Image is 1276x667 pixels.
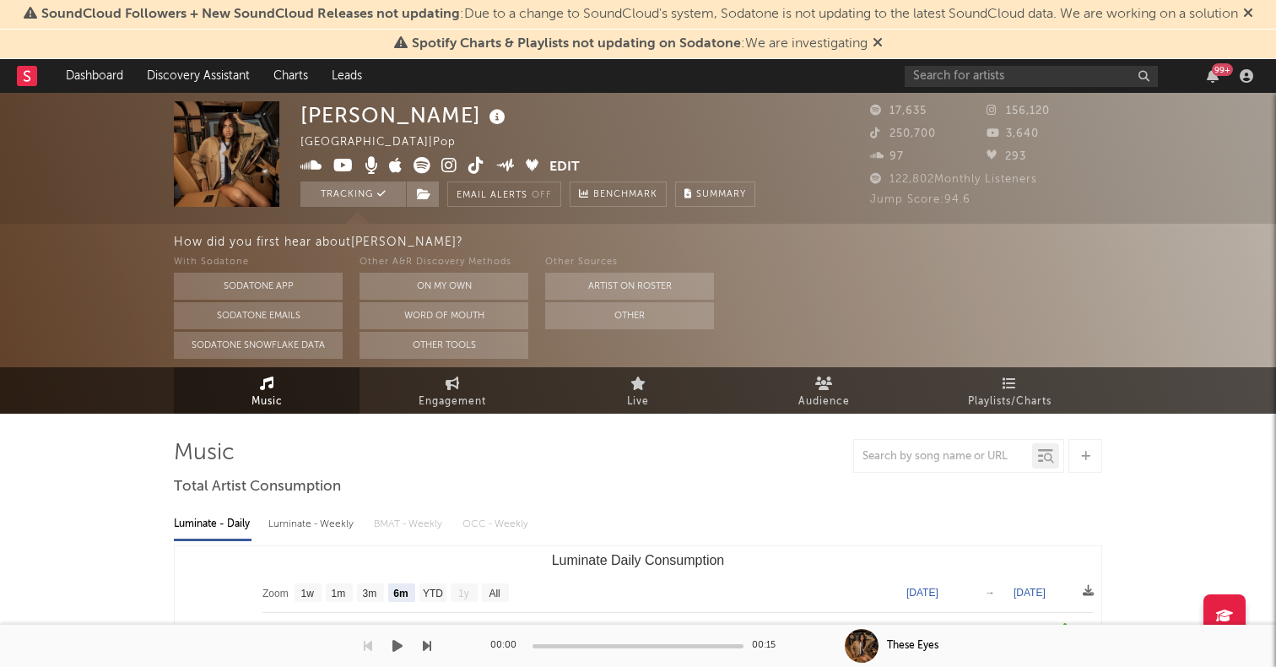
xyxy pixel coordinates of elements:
[731,367,916,414] a: Audience
[393,588,408,599] text: 6m
[41,8,1238,21] span: : Due to a change to SoundCloud's system, Sodatone is not updating to the latest SoundCloud data....
[419,392,486,412] span: Engagement
[545,367,731,414] a: Live
[174,232,1276,252] div: How did you first hear about [PERSON_NAME] ?
[1207,69,1219,83] button: 99+
[870,151,904,162] span: 97
[332,588,346,599] text: 1m
[987,151,1026,162] span: 293
[985,587,995,599] text: →
[320,59,374,93] a: Leads
[545,302,714,329] button: Other
[752,636,786,656] div: 00:15
[360,332,528,359] button: Other Tools
[968,392,1052,412] span: Playlists/Charts
[627,392,649,412] span: Live
[251,392,283,412] span: Music
[696,190,746,199] span: Summary
[363,588,377,599] text: 3m
[854,450,1032,464] input: Search by song name or URL
[532,191,552,200] em: Off
[174,252,343,273] div: With Sodatone
[174,302,343,329] button: Sodatone Emails
[545,252,714,273] div: Other Sources
[549,157,580,178] button: Edit
[870,194,971,205] span: Jump Score: 94.6
[447,182,561,207] button: Email AlertsOff
[174,367,360,414] a: Music
[360,273,528,300] button: On My Own
[300,133,475,153] div: [GEOGRAPHIC_DATA] | Pop
[905,66,1158,87] input: Search for artists
[360,252,528,273] div: Other A&R Discovery Methods
[300,182,406,207] button: Tracking
[262,588,289,599] text: Zoom
[489,588,500,599] text: All
[570,182,667,207] a: Benchmark
[268,510,357,539] div: Luminate - Weekly
[262,59,320,93] a: Charts
[135,59,262,93] a: Discovery Assistant
[174,510,251,539] div: Luminate - Daily
[552,553,725,567] text: Luminate Daily Consumption
[360,302,528,329] button: Word Of Mouth
[1014,587,1046,599] text: [DATE]
[458,588,469,599] text: 1y
[41,8,460,21] span: SoundCloud Followers + New SoundCloud Releases not updating
[1212,63,1233,76] div: 99 +
[174,273,343,300] button: Sodatone App
[870,106,927,117] span: 17,635
[906,587,938,599] text: [DATE]
[300,101,510,129] div: [PERSON_NAME]
[412,37,868,51] span: : We are investigating
[916,367,1102,414] a: Playlists/Charts
[987,128,1039,139] span: 3,640
[987,106,1050,117] span: 156,120
[412,37,741,51] span: Spotify Charts & Playlists not updating on Sodatone
[870,174,1037,185] span: 122,802 Monthly Listeners
[887,638,938,653] div: These Eyes
[174,332,343,359] button: Sodatone Snowflake Data
[174,477,341,497] span: Total Artist Consumption
[1243,8,1253,21] span: Dismiss
[545,273,714,300] button: Artist on Roster
[54,59,135,93] a: Dashboard
[301,588,315,599] text: 1w
[798,392,850,412] span: Audience
[675,182,755,207] button: Summary
[490,636,524,656] div: 00:00
[873,37,883,51] span: Dismiss
[870,128,936,139] span: 250,700
[360,367,545,414] a: Engagement
[593,185,657,205] span: Benchmark
[423,588,443,599] text: YTD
